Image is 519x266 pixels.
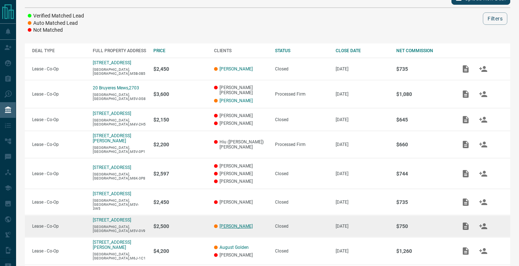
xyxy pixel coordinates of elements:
[275,142,328,147] div: Processed Firm
[336,248,389,254] p: [DATE]
[336,224,389,229] p: [DATE]
[474,66,492,71] span: Match Clients
[93,68,146,76] p: [GEOGRAPHIC_DATA],[GEOGRAPHIC_DATA],M5B-0B5
[153,117,207,123] p: $2,150
[93,172,146,180] p: [GEOGRAPHIC_DATA],[GEOGRAPHIC_DATA],M6K-3P8
[93,240,131,250] a: [STREET_ADDRESS][PERSON_NAME]
[396,117,450,123] p: $645
[474,248,492,253] span: Match Clients
[28,27,84,34] li: Not Matched
[32,92,85,97] p: Lease - Co-Op
[32,171,85,176] p: Lease - Co-Op
[275,66,328,72] div: Closed
[275,248,328,254] div: Closed
[336,200,389,205] p: [DATE]
[457,91,474,96] span: Add / View Documents
[93,111,131,116] a: [STREET_ADDRESS]
[336,171,389,176] p: [DATE]
[336,117,389,122] p: [DATE]
[153,91,207,97] p: $3,600
[93,191,131,196] a: [STREET_ADDRESS]
[457,66,474,71] span: Add / View Documents
[214,121,267,126] p: [PERSON_NAME]
[336,48,389,53] div: CLOSE DATE
[32,200,85,205] p: Lease - Co-Op
[275,48,328,53] div: STATUS
[214,85,267,95] p: [PERSON_NAME] [PERSON_NAME]
[93,146,146,154] p: [GEOGRAPHIC_DATA],[GEOGRAPHIC_DATA],M5V-0P1
[153,142,207,147] p: $2,200
[153,48,207,53] div: PRICE
[32,142,85,147] p: Lease - Co-Op
[32,66,85,72] p: Lease - Co-Op
[214,200,267,205] p: [PERSON_NAME]
[93,93,146,101] p: [GEOGRAPHIC_DATA],[GEOGRAPHIC_DATA],M5V-0G8
[474,199,492,204] span: Match Clients
[396,91,450,97] p: $1,080
[93,217,131,223] a: [STREET_ADDRESS]
[32,224,85,229] p: Lease - Co-Op
[214,163,267,169] p: [PERSON_NAME]
[275,224,328,229] div: Closed
[457,117,474,122] span: Add / View Documents
[275,92,328,97] div: Processed Firm
[93,165,131,170] a: [STREET_ADDRESS]
[93,85,139,90] a: 20 Bruyeres Mews,2703
[396,223,450,229] p: $750
[220,245,249,250] a: August Golden
[275,117,328,122] div: Closed
[220,98,253,103] a: [PERSON_NAME]
[153,248,207,254] p: $4,200
[474,142,492,147] span: Match Clients
[336,66,389,72] p: [DATE]
[153,199,207,205] p: $2,450
[93,225,146,233] p: [GEOGRAPHIC_DATA],[GEOGRAPHIC_DATA],M5V-0V9
[28,12,84,20] li: Verified Matched Lead
[214,139,267,150] p: Hiu ([PERSON_NAME]) [PERSON_NAME]
[32,248,85,254] p: Lease - Co-Op
[93,133,131,143] a: [STREET_ADDRESS][PERSON_NAME]
[93,198,146,211] p: [GEOGRAPHIC_DATA],[GEOGRAPHIC_DATA],M5V-3W5
[153,223,207,229] p: $2,500
[396,48,450,53] div: NET COMMISSION
[275,200,328,205] div: Closed
[93,48,146,53] div: FULL PROPERTY ADDRESS
[457,248,474,253] span: Add / View Documents
[474,117,492,122] span: Match Clients
[214,48,267,53] div: CLIENTS
[457,223,474,228] span: Add / View Documents
[32,48,85,53] div: DEAL TYPE
[474,91,492,96] span: Match Clients
[474,171,492,176] span: Match Clients
[483,12,507,25] button: Filters
[214,179,267,184] p: [PERSON_NAME]
[275,171,328,176] div: Closed
[336,142,389,147] p: [DATE]
[93,60,131,65] a: [STREET_ADDRESS]
[214,252,267,258] p: [PERSON_NAME]
[457,171,474,176] span: Add / View Documents
[32,117,85,122] p: Lease - Co-Op
[396,248,450,254] p: $1,260
[153,66,207,72] p: $2,450
[214,113,267,118] p: [PERSON_NAME]
[28,20,84,27] li: Auto Matched Lead
[457,142,474,147] span: Add / View Documents
[93,252,146,260] p: [GEOGRAPHIC_DATA],[GEOGRAPHIC_DATA],M6J-1C1
[220,66,253,72] a: [PERSON_NAME]
[457,199,474,204] span: Add / View Documents
[396,66,450,72] p: $735
[336,92,389,97] p: [DATE]
[474,223,492,228] span: Match Clients
[214,171,267,176] p: [PERSON_NAME]
[93,118,146,126] p: [GEOGRAPHIC_DATA],[GEOGRAPHIC_DATA],M4V-2H5
[396,171,450,177] p: $744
